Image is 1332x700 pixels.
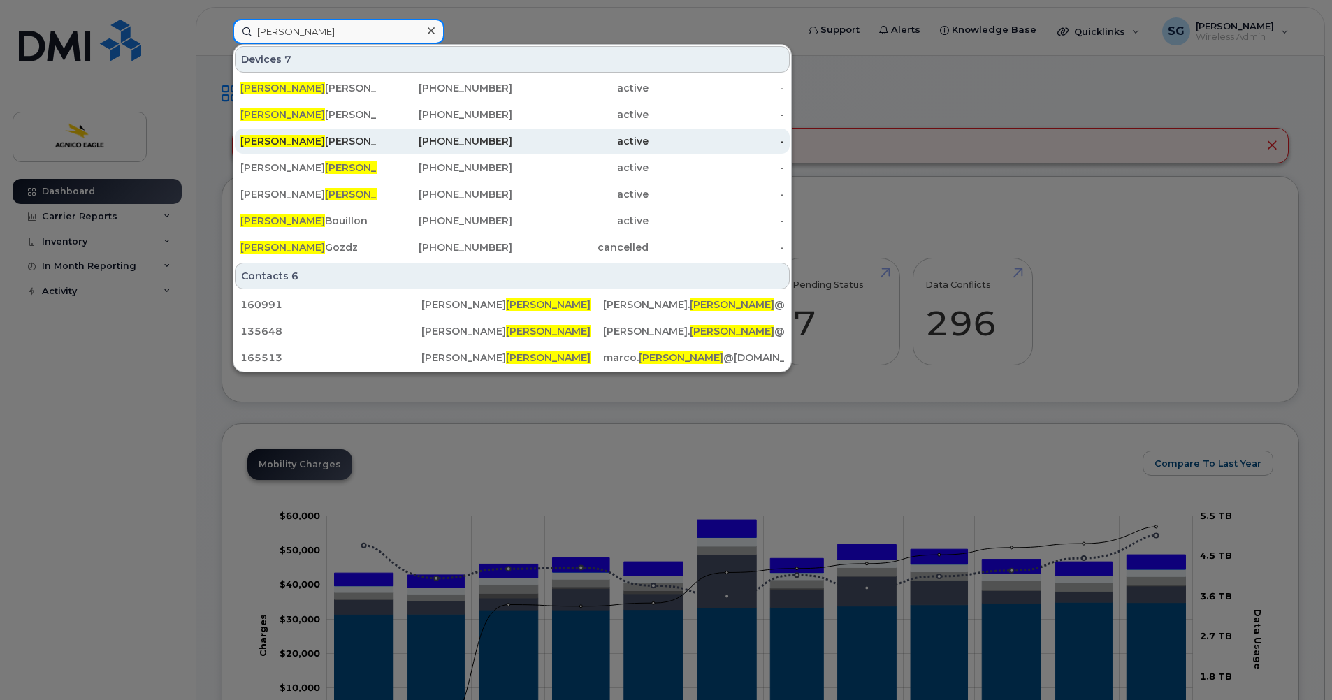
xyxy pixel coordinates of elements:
div: [PHONE_NUMBER] [377,187,513,201]
div: [PHONE_NUMBER] [377,240,513,254]
div: 165513 [240,351,421,365]
div: active [512,161,649,175]
div: Gozdz [240,240,377,254]
a: [PERSON_NAME][PERSON_NAME][PHONE_NUMBER]active- [235,102,790,127]
div: [PERSON_NAME] [240,161,377,175]
div: cancelled [512,240,649,254]
span: [PERSON_NAME] [690,325,774,337]
span: [PERSON_NAME] [506,325,591,337]
div: Bouillon [240,214,377,228]
div: [PERSON_NAME] [240,81,377,95]
div: [PERSON_NAME] [240,187,377,201]
span: [PERSON_NAME] [639,351,723,364]
div: Devices [235,46,790,73]
span: [PERSON_NAME] [325,161,410,174]
div: Contacts [235,263,790,289]
span: [PERSON_NAME] [506,351,591,364]
div: active [512,187,649,201]
div: active [512,81,649,95]
span: [PERSON_NAME] [240,108,325,121]
span: [PERSON_NAME] [325,188,410,200]
span: [PERSON_NAME] [240,241,325,254]
div: [PERSON_NAME] [421,351,602,365]
a: [PERSON_NAME][PERSON_NAME][PHONE_NUMBER]active- [235,182,790,207]
div: [PHONE_NUMBER] [377,108,513,122]
span: 7 [284,52,291,66]
span: [PERSON_NAME] [240,214,325,227]
div: - [649,81,785,95]
div: [PHONE_NUMBER] [377,161,513,175]
div: - [649,240,785,254]
div: marco. @[DOMAIN_NAME] [603,351,784,365]
span: [PERSON_NAME] [240,82,325,94]
div: - [649,187,785,201]
div: - [649,108,785,122]
a: [PERSON_NAME]Bouillon[PHONE_NUMBER]active- [235,208,790,233]
div: [PERSON_NAME] [421,298,602,312]
div: - [649,214,785,228]
div: [PERSON_NAME]. @[DOMAIN_NAME] [603,298,784,312]
div: [PERSON_NAME] [421,324,602,338]
div: [PERSON_NAME] [240,134,377,148]
span: 6 [291,269,298,283]
div: [PERSON_NAME] [240,108,377,122]
a: 160991[PERSON_NAME][PERSON_NAME][PERSON_NAME].[PERSON_NAME]@[DOMAIN_NAME] [235,292,790,317]
div: active [512,134,649,148]
span: [PERSON_NAME] [690,298,774,311]
div: active [512,214,649,228]
span: [PERSON_NAME] [506,298,591,311]
div: [PHONE_NUMBER] [377,81,513,95]
div: 160991 [240,298,421,312]
div: [PHONE_NUMBER] [377,214,513,228]
a: 165513[PERSON_NAME][PERSON_NAME]marco.[PERSON_NAME]@[DOMAIN_NAME] [235,345,790,370]
a: [PERSON_NAME][PERSON_NAME][PHONE_NUMBER]active- [235,129,790,154]
a: [PERSON_NAME][PERSON_NAME][PHONE_NUMBER]active- [235,155,790,180]
div: active [512,108,649,122]
div: [PERSON_NAME]. @[DOMAIN_NAME] [603,324,784,338]
div: - [649,161,785,175]
div: [PHONE_NUMBER] [377,134,513,148]
a: [PERSON_NAME]Gozdz[PHONE_NUMBER]cancelled- [235,235,790,260]
div: 135648 [240,324,421,338]
div: - [649,134,785,148]
a: [PERSON_NAME][PERSON_NAME][PHONE_NUMBER]active- [235,75,790,101]
span: [PERSON_NAME] [240,135,325,147]
a: 135648[PERSON_NAME][PERSON_NAME][PERSON_NAME].[PERSON_NAME]@[DOMAIN_NAME] [235,319,790,344]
